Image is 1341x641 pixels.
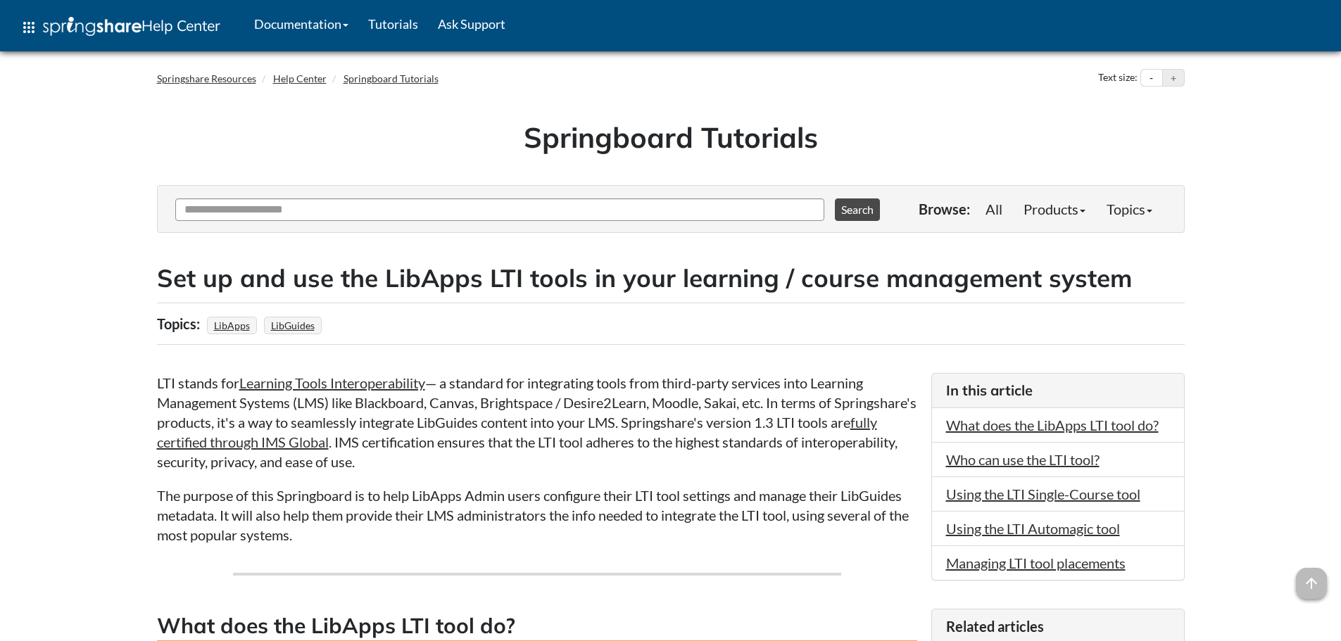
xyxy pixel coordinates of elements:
p: LTI stands for — a standard for integrating tools from third-party services into Learning Managem... [157,373,917,471]
a: Who can use the LTI tool? [946,451,1100,468]
a: Documentation [244,6,358,42]
div: Text size: [1095,69,1140,87]
p: Browse: [919,199,970,219]
a: Ask Support [428,6,515,42]
h2: Set up and use the LibApps LTI tools in your learning / course management system [157,261,1185,296]
img: Springshare [43,17,141,36]
h1: Springboard Tutorials [168,118,1174,157]
a: Springboard Tutorials [344,72,439,84]
div: Topics: [157,310,203,337]
span: Related articles [946,618,1044,635]
a: LibGuides [269,315,317,336]
a: fully certified through IMS Global [157,414,877,450]
a: arrow_upward [1296,569,1327,586]
a: Products [1013,195,1096,223]
span: apps [20,19,37,36]
button: Increase text size [1163,70,1184,87]
h3: In this article [946,381,1170,400]
a: Springshare Resources [157,72,256,84]
a: Help Center [273,72,327,84]
span: Help Center [141,16,220,34]
a: Tutorials [358,6,428,42]
a: LibApps [212,315,252,336]
button: Search [835,198,880,221]
a: Using the LTI Single-Course tool [946,485,1140,502]
a: All [975,195,1013,223]
p: The purpose of this Springboard is to help LibApps Admin users configure their LTI tool settings ... [157,485,917,545]
a: What does the LibApps LTI tool do? [946,417,1159,433]
a: Managing LTI tool placements [946,554,1126,571]
a: Using the LTI Automagic tool [946,520,1120,537]
a: Learning Tools Interoperability [239,374,425,391]
a: apps Help Center [11,6,230,49]
a: Topics [1096,195,1163,223]
span: arrow_upward [1296,568,1327,599]
button: Decrease text size [1141,70,1162,87]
